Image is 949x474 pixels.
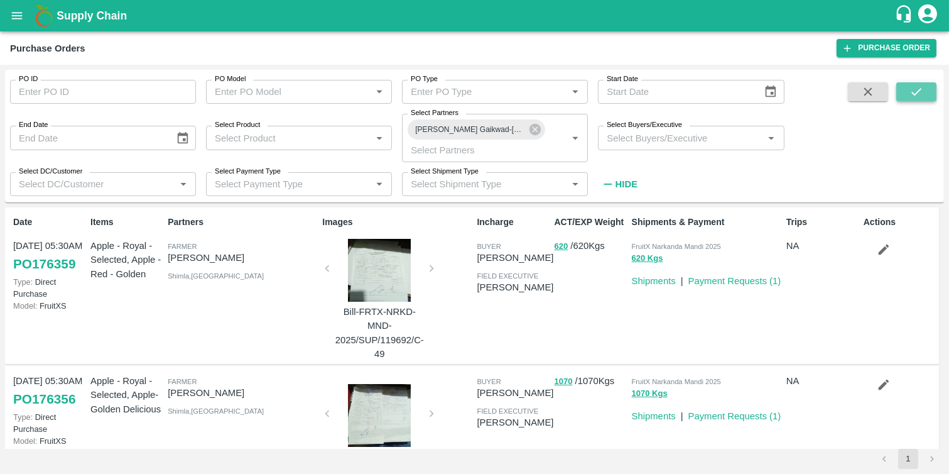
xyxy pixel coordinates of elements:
p: Actions [864,216,936,229]
button: Open [763,130,779,146]
span: Type: [13,412,33,422]
button: Open [371,130,388,146]
span: buyer [477,378,501,385]
button: Open [371,176,388,192]
p: Date [13,216,85,229]
label: Start Date [607,74,638,84]
a: Payment Requests (1) [688,276,781,286]
label: Select Product [215,120,260,130]
a: PO176359 [13,253,75,275]
span: Model: [13,301,37,311]
input: Enter PO Type [406,84,547,100]
input: Enter PO Model [210,84,351,100]
p: Images [322,216,472,229]
span: field executive [477,407,538,415]
button: Choose date [759,80,783,104]
span: Farmer [168,378,197,385]
input: Start Date [598,80,754,104]
p: / 1070 Kgs [555,374,627,389]
div: account of current user [916,3,939,29]
span: Farmer [168,243,197,250]
button: open drawer [3,1,31,30]
p: Shipments & Payment [632,216,781,229]
p: Items [90,216,163,229]
p: FruitXS [13,300,85,312]
a: PO176356 [13,388,75,411]
button: Open [567,130,583,146]
button: Open [567,176,583,192]
button: Open [567,84,583,100]
label: Select Payment Type [215,167,281,177]
p: / 620 Kgs [555,239,627,253]
p: [PERSON_NAME] [477,416,553,429]
span: FruitX Narkanda Mandi 2025 [632,243,721,250]
button: Choose date [171,126,195,150]
nav: pagination navigation [872,449,944,469]
p: FruitXS [13,435,85,447]
p: Partners [168,216,317,229]
button: Open [371,84,388,100]
div: Purchase Orders [10,40,85,57]
span: Shimla , [GEOGRAPHIC_DATA] [168,407,264,415]
button: 620 Kgs [632,251,663,266]
button: Hide [598,174,641,195]
input: Select Partners [406,141,547,158]
p: [DATE] 05:30AM [13,239,85,253]
p: Bill-FRTX-NRKD-MND-2025/SUP/119692/C-49 [332,305,426,361]
label: Select Buyers/Executive [607,120,682,130]
div: customer-support [894,4,916,27]
div: | [676,404,683,423]
span: [PERSON_NAME] Gaikwad-[GEOGRAPHIC_DATA], [GEOGRAPHIC_DATA]-9527937245 [408,123,532,136]
input: Select DC/Customer [14,176,171,192]
p: [PERSON_NAME] [477,251,553,265]
label: Select Shipment Type [411,167,479,177]
p: Direct Purchase [13,411,85,435]
a: Shipments [632,276,676,286]
button: 1070 Kgs [632,387,668,401]
p: [PERSON_NAME] [168,251,317,265]
label: Select Partners [411,108,458,118]
p: ACT/EXP Weight [555,216,627,229]
button: 1070 [555,375,573,389]
input: End Date [10,126,166,150]
button: 620 [555,240,568,254]
a: Payment Requests (1) [688,411,781,421]
label: PO Model [215,74,246,84]
div: [PERSON_NAME] Gaikwad-[GEOGRAPHIC_DATA], [GEOGRAPHIC_DATA]-9527937245 [408,119,545,140]
p: Trips [786,216,859,229]
input: Select Buyers/Executive [602,130,759,146]
a: Shipments [632,411,676,421]
input: Select Shipment Type [406,176,563,192]
p: [PERSON_NAME] [168,386,317,400]
input: Select Product [210,130,367,146]
p: [PERSON_NAME] [477,386,553,400]
span: Type: [13,277,33,287]
p: Apple - Royal - Selected, Apple- Golden Delicious [90,374,163,416]
span: buyer [477,243,501,250]
span: field executive [477,272,538,280]
p: Incharge [477,216,549,229]
div: | [676,269,683,288]
button: page 1 [898,449,918,469]
a: Purchase Order [837,39,936,57]
input: Enter PO ID [10,80,196,104]
img: logo [31,3,57,28]
span: Shimla , [GEOGRAPHIC_DATA] [168,272,264,280]
a: Supply Chain [57,7,894,25]
span: Model: [13,436,37,446]
label: Select DC/Customer [19,167,82,177]
strong: Hide [615,179,637,189]
p: NA [786,374,859,388]
button: Open [175,176,192,192]
p: [DATE] 05:30AM [13,374,85,388]
p: [PERSON_NAME] [477,280,553,294]
label: PO Type [411,74,438,84]
label: PO ID [19,74,38,84]
label: End Date [19,120,48,130]
b: Supply Chain [57,9,127,22]
p: Direct Purchase [13,276,85,300]
input: Select Payment Type [210,176,351,192]
p: Apple - Royal - Selected, Apple - Red - Golden [90,239,163,281]
p: NA [786,239,859,253]
span: FruitX Narkanda Mandi 2025 [632,378,721,385]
